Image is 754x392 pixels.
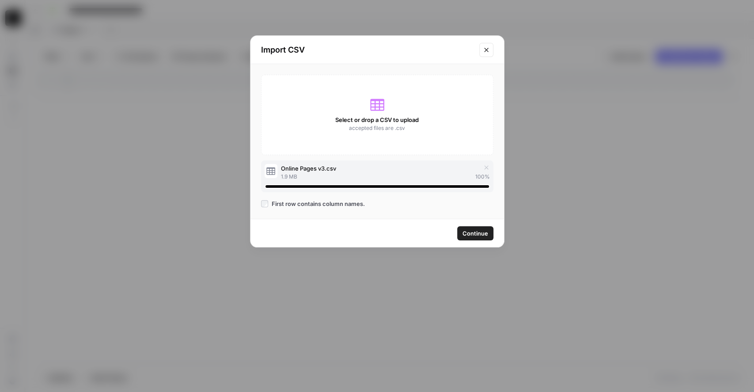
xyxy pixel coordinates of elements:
[281,173,297,181] span: 1.9 MB
[261,200,268,207] input: First row contains column names.
[462,229,488,238] span: Continue
[261,44,474,56] h2: Import CSV
[335,115,419,124] span: Select or drop a CSV to upload
[272,199,365,208] span: First row contains column names.
[457,226,493,240] button: Continue
[475,173,490,181] span: 100 %
[479,43,493,57] button: Close modal
[281,164,336,173] span: Online Pages v3.csv
[349,124,405,132] span: accepted files are .csv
